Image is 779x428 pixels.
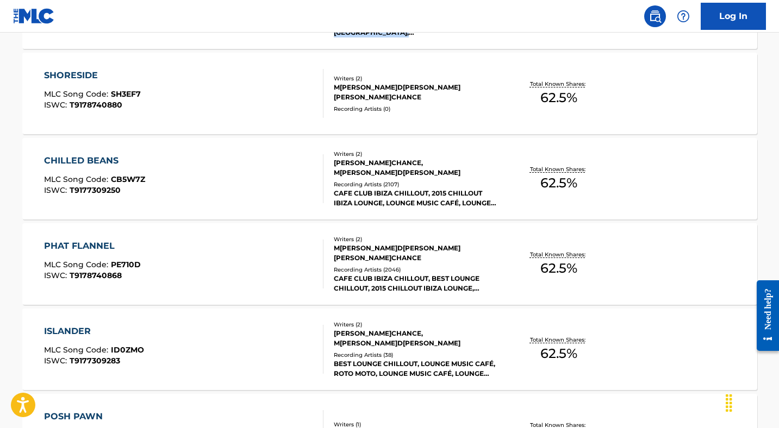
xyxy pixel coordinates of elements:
[334,83,498,102] div: M[PERSON_NAME]D[PERSON_NAME] [PERSON_NAME]CHANCE
[334,158,498,178] div: [PERSON_NAME]CHANCE, M[PERSON_NAME]D[PERSON_NAME]
[22,138,757,219] a: CHILLED BEANSMLC Song Code:CB5W7ZISWC:T9177309250Writers (2)[PERSON_NAME]CHANCE, M[PERSON_NAME]D[...
[70,270,122,280] span: T9178740868
[530,336,588,344] p: Total Known Shares:
[540,88,577,108] span: 62.5 %
[13,8,55,24] img: MLC Logo
[44,410,142,423] div: POSH PAWN
[334,329,498,348] div: [PERSON_NAME]CHANCE, M[PERSON_NAME]D[PERSON_NAME]
[334,351,498,359] div: Recording Artists ( 38 )
[334,266,498,274] div: Recording Artists ( 2046 )
[334,74,498,83] div: Writers ( 2 )
[334,235,498,243] div: Writers ( 2 )
[540,259,577,278] span: 62.5 %
[44,240,141,253] div: PHAT FLANNEL
[44,345,111,355] span: MLC Song Code :
[44,260,111,269] span: MLC Song Code :
[540,173,577,193] span: 62.5 %
[44,174,111,184] span: MLC Song Code :
[22,309,757,390] a: ISLANDERMLC Song Code:ID0ZMOISWC:T9177309283Writers (2)[PERSON_NAME]CHANCE, M[PERSON_NAME]D[PERSO...
[677,10,690,23] img: help
[44,356,70,366] span: ISWC :
[530,80,588,88] p: Total Known Shares:
[334,188,498,208] div: CAFE CLUB IBIZA CHILLOUT, 2015 CHILLOUT IBIZA LOUNGE, LOUNGE MUSIC CAFÉ, LOUNGE RELAX,ROTO MOTO, ...
[111,260,141,269] span: PE710D
[649,10,662,23] img: search
[44,325,144,338] div: ISLANDER
[540,344,577,363] span: 62.5 %
[334,180,498,188] div: Recording Artists ( 2107 )
[672,5,694,27] div: Help
[44,270,70,280] span: ISWC :
[530,165,588,173] p: Total Known Shares:
[334,274,498,293] div: CAFE CLUB IBIZA CHILLOUT, BEST LOUNGE CHILLOUT, 2015 CHILLOUT IBIZA LOUNGE, LOUNGE RELAX,ROTO MOT...
[334,359,498,379] div: BEST LOUNGE CHILLOUT, LOUNGE MUSIC CAFÉ, ROTO MOTO, LOUNGE MUSIC CAFÉ, LOUNGE MUSIC CAFÉ
[749,272,779,360] iframe: Resource Center
[530,250,588,259] p: Total Known Shares:
[70,185,121,195] span: T9177309250
[44,154,145,167] div: CHILLED BEANS
[111,174,145,184] span: CB5W7Z
[44,69,141,82] div: SHORESIDE
[22,223,757,305] a: PHAT FLANNELMLC Song Code:PE710DISWC:T9178740868Writers (2)M[PERSON_NAME]D[PERSON_NAME] [PERSON_N...
[725,376,779,428] iframe: Chat Widget
[44,185,70,195] span: ISWC :
[644,5,666,27] a: Public Search
[720,387,738,419] div: Drag
[334,243,498,263] div: M[PERSON_NAME]D[PERSON_NAME] [PERSON_NAME]CHANCE
[44,89,111,99] span: MLC Song Code :
[111,345,144,355] span: ID0ZMO
[334,320,498,329] div: Writers ( 2 )
[44,100,70,110] span: ISWC :
[22,53,757,134] a: SHORESIDEMLC Song Code:SH3EF7ISWC:T9178740880Writers (2)M[PERSON_NAME]D[PERSON_NAME] [PERSON_NAME...
[701,3,766,30] a: Log In
[70,356,120,366] span: T9177309283
[70,100,122,110] span: T9178740880
[334,105,498,113] div: Recording Artists ( 0 )
[111,89,141,99] span: SH3EF7
[334,150,498,158] div: Writers ( 2 )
